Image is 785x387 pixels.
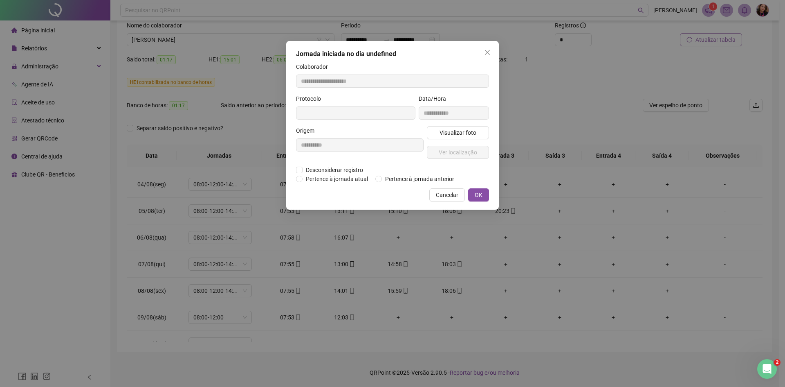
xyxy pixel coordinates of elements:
[774,359,781,366] span: 2
[429,188,465,201] button: Cancelar
[436,190,458,199] span: Cancelar
[475,190,482,199] span: OK
[296,62,333,71] label: Colaborador
[296,49,489,59] div: Jornada iniciada no dia undefined
[296,94,326,103] label: Protocolo
[468,188,489,201] button: OK
[427,146,489,159] button: Ver localização
[757,359,777,379] iframe: Intercom live chat
[440,128,476,137] span: Visualizar foto
[419,94,451,103] label: Data/Hora
[303,165,366,174] span: Desconsiderar registro
[484,49,491,56] span: close
[382,174,458,183] span: Pertence à jornada anterior
[427,126,489,139] button: Visualizar foto
[303,174,371,183] span: Pertence à jornada atual
[296,126,320,135] label: Origem
[481,46,494,59] button: Close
